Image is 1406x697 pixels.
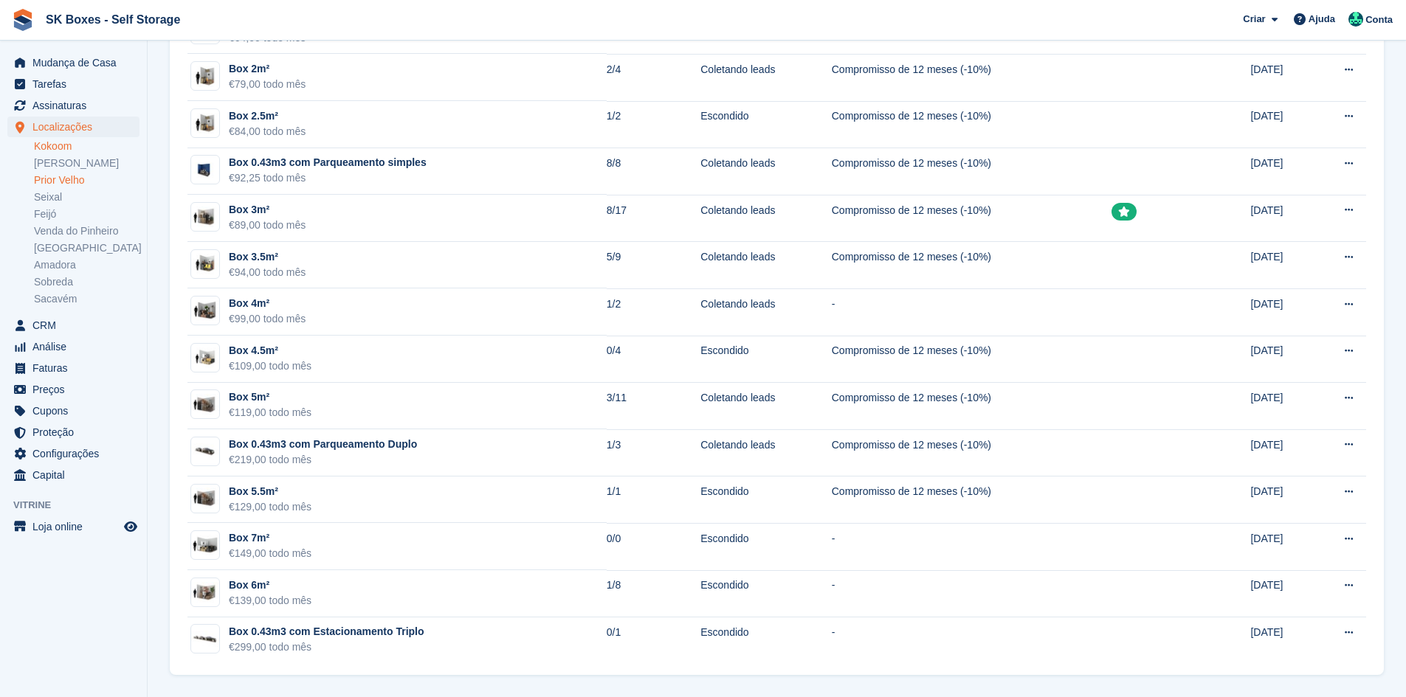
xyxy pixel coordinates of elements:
div: Box 7m² [229,530,311,546]
img: 60-sqft-unit=%205.5m2.jpg [191,488,219,509]
td: - [832,617,1112,664]
span: Assinaturas [32,95,121,116]
span: Proteção [32,422,121,443]
td: Compromisso de 12 meses (-10%) [832,148,1112,195]
img: 64-sqft-unit=%206m2.jpg [191,582,219,603]
img: 25-sqft-unit=%202.3m2.jpg [191,113,219,134]
a: menu [7,52,139,73]
div: €149,00 todo mês [229,546,311,561]
div: €99,00 todo mês [229,311,306,327]
td: Compromisso de 12 meses (-10%) [832,476,1112,524]
a: Feijó [34,207,139,221]
div: Box 4m² [229,296,306,311]
td: 5/9 [607,242,701,289]
td: [DATE] [1250,101,1312,148]
td: Escondido [700,101,831,148]
td: 2/4 [607,54,701,101]
a: menu [7,379,139,400]
a: menu [7,315,139,336]
a: Kokoom [34,139,139,153]
a: Venda do Pinheiro [34,224,139,238]
td: Escondido [700,570,831,617]
td: Coletando leads [700,288,831,336]
div: €129,00 todo mês [229,499,311,515]
img: 32-sqft-unit=%203m2.jpg [191,207,219,228]
a: Amadora [34,258,139,272]
a: menu [7,465,139,485]
a: menu [7,117,139,137]
td: Compromisso de 12 meses (-10%) [832,101,1112,148]
td: [DATE] [1250,429,1312,476]
div: €89,00 todo mês [229,218,306,233]
div: €119,00 todo mês [229,405,311,420]
img: 60-sqft-unit=%205.5m2.jpg [191,394,219,415]
td: 1/2 [607,101,701,148]
span: Mudança de Casa [32,52,121,73]
img: 3%20Cars%20Lot%20-%20Without%20dimensions.jpg [191,631,219,647]
td: Coletando leads [700,54,831,101]
div: Box 4.5m² [229,343,311,358]
a: menu [7,400,139,421]
div: €219,00 todo mês [229,452,417,468]
img: stora-icon-8386f47178a22dfd0bd8f6a31ec36ba5ce8667c1dd55bd0f319d3a0aa187defe.svg [12,9,34,31]
div: Box 0.43m3 com Parqueamento simples [229,155,427,170]
img: 50-sqft-unit=%204.7m2.jpg [191,347,219,369]
div: €84,00 todo mês [229,124,306,139]
img: SK Boxes - Comercial [1348,12,1363,27]
td: 1/2 [607,288,701,336]
td: 1/8 [607,570,701,617]
td: 1/1 [607,476,701,524]
span: Loja online [32,516,121,537]
div: €92,25 todo mês [229,170,427,186]
td: 0/0 [607,523,701,570]
td: Escondido [700,336,831,383]
a: menu [7,443,139,464]
td: Compromisso de 12 meses (-10%) [832,383,1112,430]
td: 8/17 [607,195,701,242]
div: Box 5.5m² [229,484,311,499]
td: [DATE] [1250,148,1312,195]
td: Escondido [700,523,831,570]
td: [DATE] [1250,54,1312,101]
td: - [832,523,1112,570]
td: Escondido [700,476,831,524]
a: Seixal [34,190,139,204]
td: Coletando leads [700,242,831,289]
td: Compromisso de 12 meses (-10%) [832,195,1112,242]
td: - [832,570,1112,617]
a: menu [7,422,139,443]
span: Ajuda [1309,12,1335,27]
div: Box 2m² [229,61,306,77]
td: Coletando leads [700,148,831,195]
td: [DATE] [1250,195,1312,242]
a: Prior Velho [34,173,139,187]
div: Box 3m² [229,202,306,218]
span: Vitrine [13,498,147,513]
td: [DATE] [1250,476,1312,524]
img: 75-sqft-unit=%207m2.jpg [191,535,219,556]
span: Preços [32,379,121,400]
span: Configurações [32,443,121,464]
td: [DATE] [1250,617,1312,664]
a: menu [7,336,139,357]
a: Sacavém [34,292,139,306]
span: Capital [32,465,121,485]
td: [DATE] [1250,383,1312,430]
span: Faturas [32,358,121,378]
a: menu [7,95,139,116]
span: Conta [1365,13,1393,27]
div: Box 0.43m3 com Parqueamento Duplo [229,437,417,452]
span: Cupons [32,400,121,421]
td: [DATE] [1250,523,1312,570]
div: Box 5m² [229,389,311,405]
td: 3/11 [607,383,701,430]
span: Tarefas [32,74,121,94]
td: Compromisso de 12 meses (-10%) [832,54,1112,101]
td: 0/4 [607,336,701,383]
a: Loja de pré-visualização [122,518,139,535]
td: [DATE] [1250,242,1312,289]
a: menu [7,74,139,94]
td: Coletando leads [700,429,831,476]
td: 1/3 [607,429,701,476]
div: €79,00 todo mês [229,77,306,92]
